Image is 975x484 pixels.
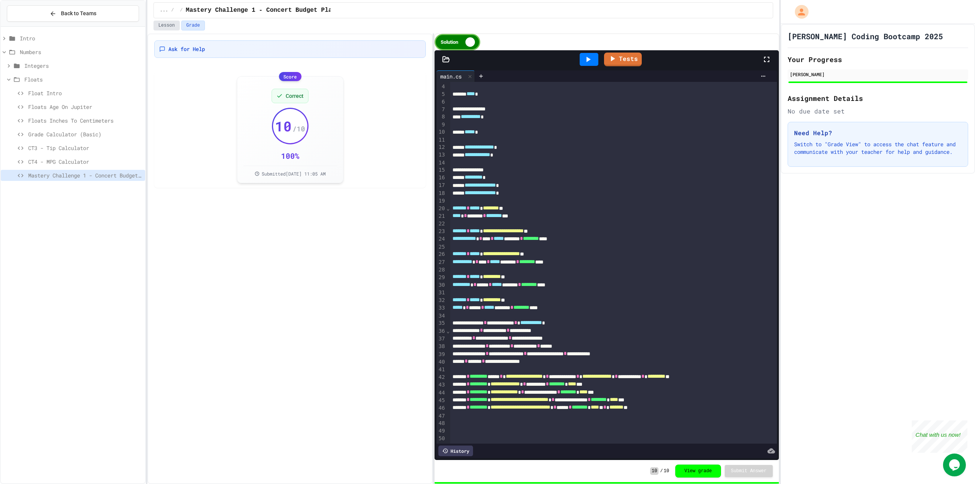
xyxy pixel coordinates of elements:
span: Intro [20,34,142,42]
span: Fold line [446,328,450,334]
div: 35 [436,319,446,327]
div: 18 [436,190,446,197]
span: Floats Inches To Centimeters [28,117,142,125]
span: Submit Answer [731,468,767,474]
div: 38 [436,343,446,350]
div: 21 [436,212,446,220]
div: 36 [436,327,446,335]
div: [PERSON_NAME] [790,71,966,78]
div: 10 [436,128,446,136]
div: 48 [436,420,446,427]
div: 29 [436,274,446,281]
div: 44 [436,389,446,397]
div: 34 [436,312,446,320]
div: 37 [436,335,446,343]
div: 12 [436,144,446,151]
span: Back to Teams [61,10,96,18]
div: 30 [436,281,446,289]
span: CT3 - Tip Calculator [28,144,142,152]
div: 28 [436,266,446,274]
div: 41 [436,366,446,374]
button: Grade [181,21,205,30]
iframe: chat widget [912,420,967,453]
div: 13 [436,151,446,159]
span: Floats Age On Jupiter [28,103,142,111]
a: Tests [604,53,642,66]
div: 42 [436,374,446,381]
div: 8 [436,113,446,121]
span: Numbers [20,48,142,56]
span: Mastery Challenge 1 - Concert Budget Planner [28,171,142,179]
div: 50 [436,435,446,442]
iframe: chat widget [943,454,967,476]
span: Float Intro [28,89,142,97]
div: History [438,446,473,456]
div: 15 [436,166,446,174]
div: No due date set [788,107,968,116]
span: Floats [24,75,142,83]
div: 22 [436,220,446,228]
span: CT4 - MPG Calculator [28,158,142,166]
h1: [PERSON_NAME] Coding Bootcamp 2025 [788,31,943,42]
div: 26 [436,251,446,258]
div: 43 [436,381,446,389]
span: ... [160,7,168,13]
h2: Your Progress [788,54,968,65]
div: 19 [436,197,446,205]
div: 47 [436,412,446,420]
div: 23 [436,228,446,235]
div: 40 [436,358,446,366]
div: 25 [436,243,446,251]
button: View grade [675,465,721,478]
div: 9 [436,121,446,129]
div: main.cs [436,72,465,80]
button: Lesson [153,21,180,30]
div: 27 [436,259,446,266]
span: / [180,7,183,13]
div: main.cs [436,70,475,82]
span: / [660,468,663,474]
div: Score [279,72,301,81]
div: My Account [787,3,810,21]
div: 31 [436,289,446,297]
p: Switch to "Grade View" to access the chat feature and communicate with your teacher for help and ... [794,141,962,156]
div: 4 [436,83,446,91]
div: 33 [436,304,446,312]
div: 11 [436,136,446,144]
h3: Need Help? [794,128,962,137]
div: 39 [436,351,446,358]
span: Submitted [DATE] 11:05 AM [262,171,326,177]
span: / [171,7,174,13]
div: 17 [436,182,446,189]
div: 45 [436,397,446,404]
span: Ask for Help [168,45,205,53]
span: Grade Calculator (Basic) [28,130,142,138]
h2: Assignment Details [788,93,968,104]
span: Mastery Challenge 1 - Concert Budget Planner [186,6,347,15]
div: 20 [436,205,446,212]
div: 49 [436,427,446,435]
button: Back to Teams [7,5,139,22]
span: 10 [664,468,669,474]
span: Fold line [446,205,450,211]
span: 10 [275,118,292,134]
div: 14 [436,159,446,167]
span: Correct [286,92,304,100]
div: 6 [436,98,446,106]
div: 32 [436,297,446,304]
div: 24 [436,235,446,243]
div: 7 [436,106,446,113]
span: 10 [650,467,659,475]
span: / 10 [292,123,305,134]
div: 5 [436,91,446,98]
div: 46 [436,404,446,412]
div: 16 [436,174,446,182]
div: 100 % [281,150,299,161]
span: Integers [24,62,142,70]
button: Submit Answer [725,465,773,477]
